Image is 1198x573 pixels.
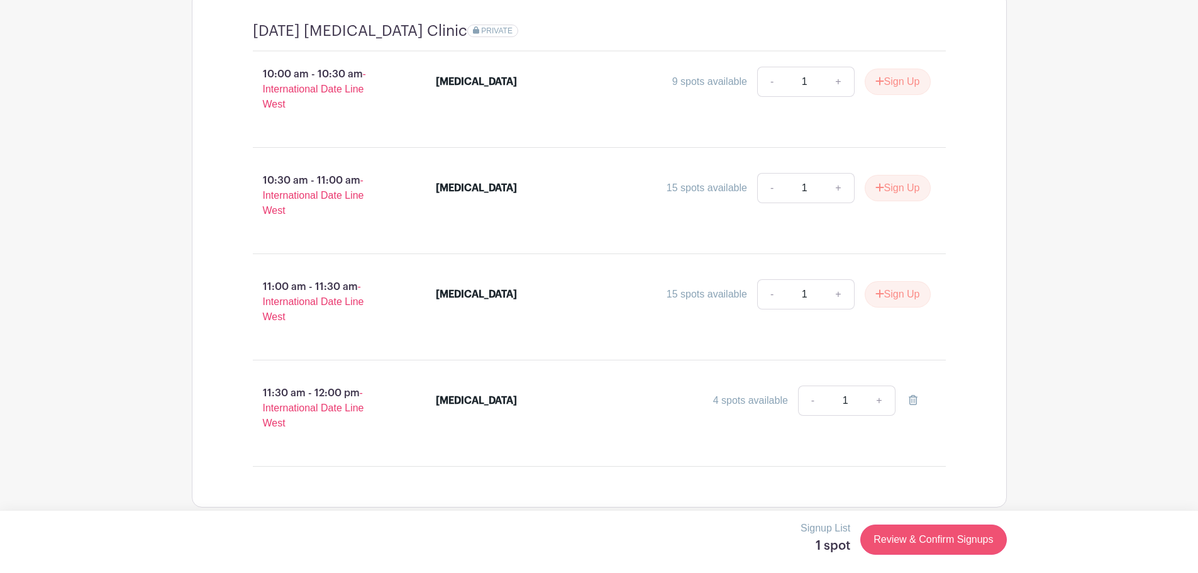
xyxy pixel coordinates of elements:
div: 4 spots available [713,393,788,408]
a: Review & Confirm Signups [860,525,1006,555]
div: [MEDICAL_DATA] [436,181,517,196]
div: 15 spots available [667,287,747,302]
a: + [863,386,895,416]
div: [MEDICAL_DATA] [436,287,517,302]
div: 9 spots available [672,74,747,89]
span: - International Date Line West [263,387,364,428]
a: - [757,173,786,203]
h4: [DATE] [MEDICAL_DATA] Clinic [253,22,467,40]
p: 10:30 am - 11:00 am [233,168,416,223]
button: Sign Up [865,175,931,201]
a: - [798,386,827,416]
button: Sign Up [865,69,931,95]
a: - [757,279,786,309]
a: + [823,67,854,97]
a: + [823,173,854,203]
p: Signup List [801,521,850,536]
span: - International Date Line West [263,281,364,322]
span: - International Date Line West [263,69,366,109]
div: [MEDICAL_DATA] [436,74,517,89]
span: PRIVATE [481,26,513,35]
a: - [757,67,786,97]
span: - International Date Line West [263,175,364,216]
p: 10:00 am - 10:30 am [233,62,416,117]
button: Sign Up [865,281,931,308]
div: 15 spots available [667,181,747,196]
p: 11:30 am - 12:00 pm [233,381,416,436]
h5: 1 spot [801,538,850,554]
div: [MEDICAL_DATA] [436,393,517,408]
p: 11:00 am - 11:30 am [233,274,416,330]
a: + [823,279,854,309]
